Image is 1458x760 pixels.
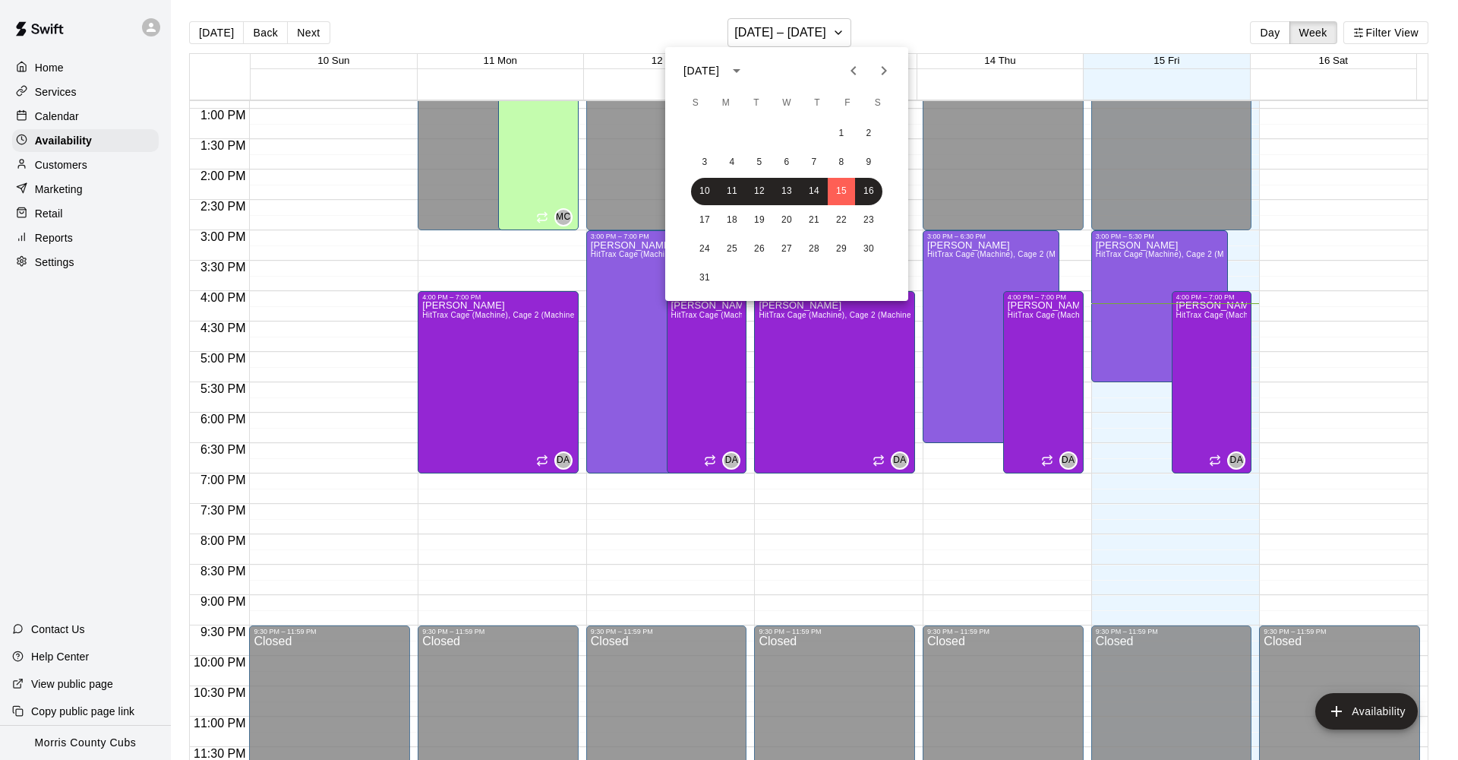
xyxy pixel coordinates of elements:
button: 17 [691,207,718,234]
button: 24 [691,236,718,263]
span: Thursday [803,88,831,119]
button: 22 [828,207,855,234]
span: Friday [834,88,861,119]
button: 18 [718,207,746,234]
button: 1 [828,120,855,147]
button: Previous month [838,55,869,86]
button: 12 [746,178,773,205]
button: 7 [800,149,828,176]
button: 27 [773,236,800,263]
button: 26 [746,236,773,263]
button: calendar view is open, switch to year view [724,58,750,84]
button: 16 [855,178,882,205]
button: 14 [800,178,828,205]
button: 31 [691,264,718,292]
button: 10 [691,178,718,205]
button: 28 [800,236,828,263]
button: 25 [718,236,746,263]
div: [DATE] [683,63,719,79]
button: 29 [828,236,855,263]
button: 30 [855,236,882,263]
button: 9 [855,149,882,176]
button: 20 [773,207,800,234]
button: 21 [800,207,828,234]
span: Wednesday [773,88,800,119]
button: 3 [691,149,718,176]
span: Sunday [682,88,709,119]
span: Saturday [864,88,892,119]
button: 2 [855,120,882,147]
span: Tuesday [743,88,770,119]
button: Next month [869,55,899,86]
button: 5 [746,149,773,176]
button: 8 [828,149,855,176]
button: 23 [855,207,882,234]
button: 19 [746,207,773,234]
button: 6 [773,149,800,176]
button: 13 [773,178,800,205]
button: 11 [718,178,746,205]
button: 15 [828,178,855,205]
span: Monday [712,88,740,119]
button: 4 [718,149,746,176]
